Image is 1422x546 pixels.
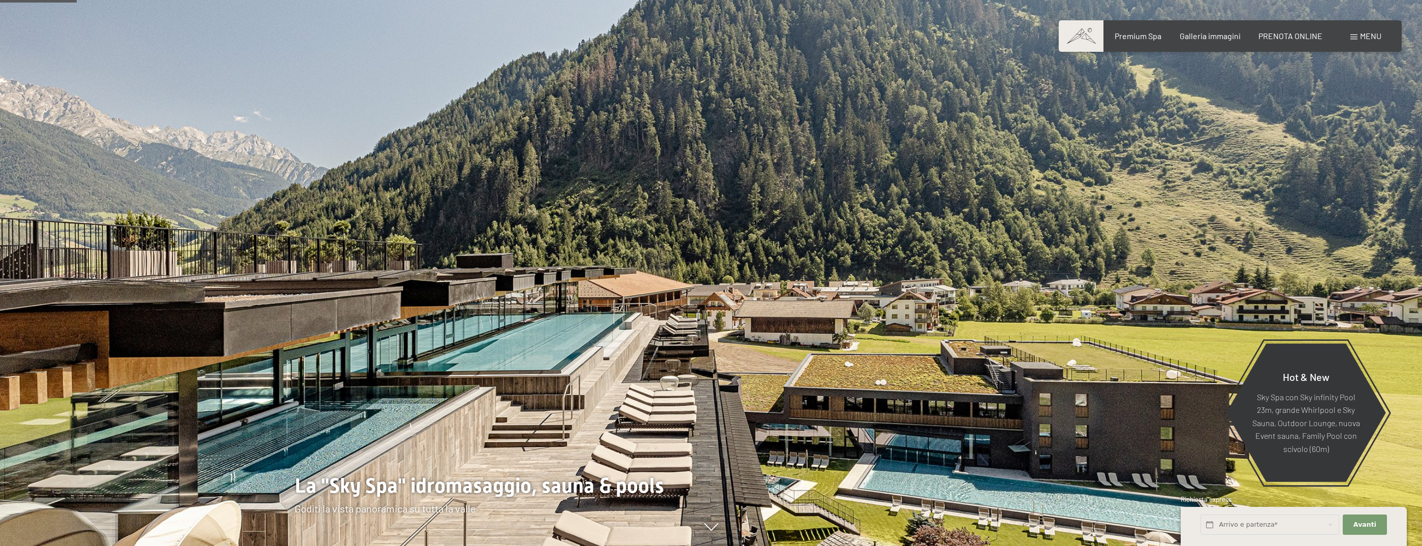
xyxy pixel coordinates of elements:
[1225,343,1386,483] a: Hot & New Sky Spa con Sky infinity Pool 23m, grande Whirlpool e Sky Sauna, Outdoor Lounge, nuova ...
[1115,31,1161,41] a: Premium Spa
[1343,515,1386,535] button: Avanti
[1283,370,1330,382] span: Hot & New
[1251,390,1361,455] p: Sky Spa con Sky infinity Pool 23m, grande Whirlpool e Sky Sauna, Outdoor Lounge, nuova Event saun...
[1180,31,1241,41] a: Galleria immagini
[1353,520,1376,529] span: Avanti
[1360,31,1381,41] span: Menu
[1258,31,1322,41] a: PRENOTA ONLINE
[1181,495,1231,503] span: Richiesta express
